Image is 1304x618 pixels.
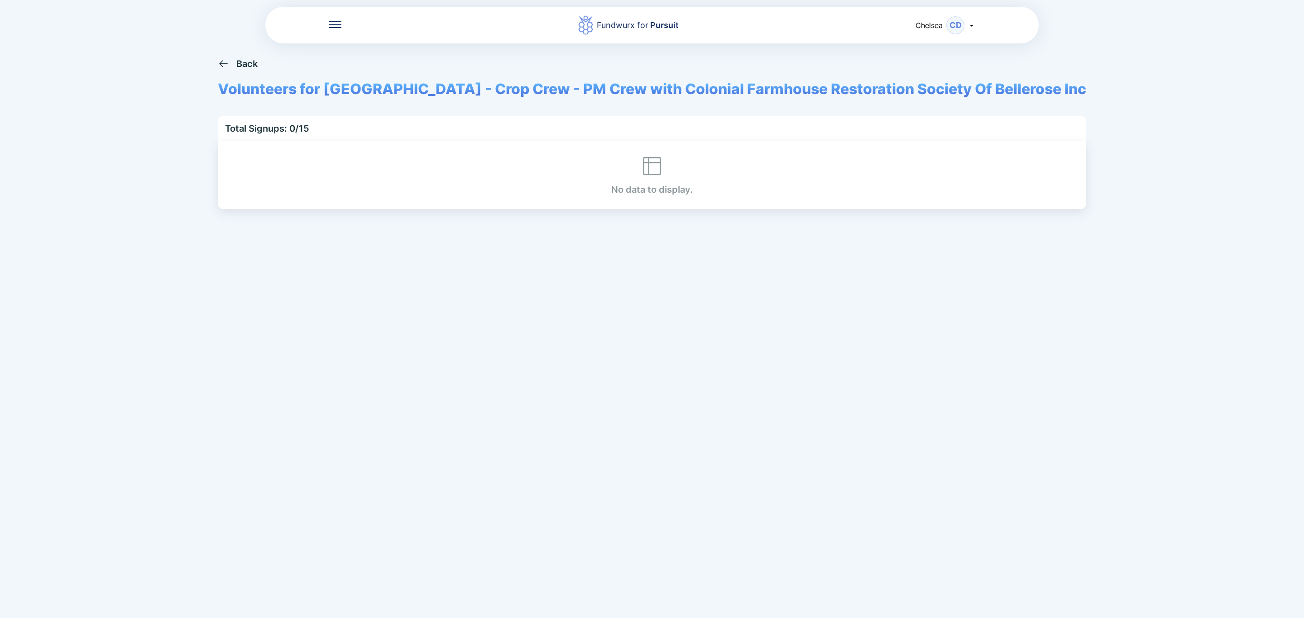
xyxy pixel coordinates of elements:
span: Chelsea [916,21,943,30]
div: Back [236,58,258,69]
div: Total Signups: 0/15 [225,123,309,134]
div: No data to display. [611,155,693,195]
span: Volunteers for [GEOGRAPHIC_DATA] - Crop Crew - PM Crew with Colonial Farmhouse Restoration Societ... [218,80,1086,98]
div: Fundwurx for [597,19,679,32]
div: CD [946,16,964,34]
span: Pursuit [648,20,679,30]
